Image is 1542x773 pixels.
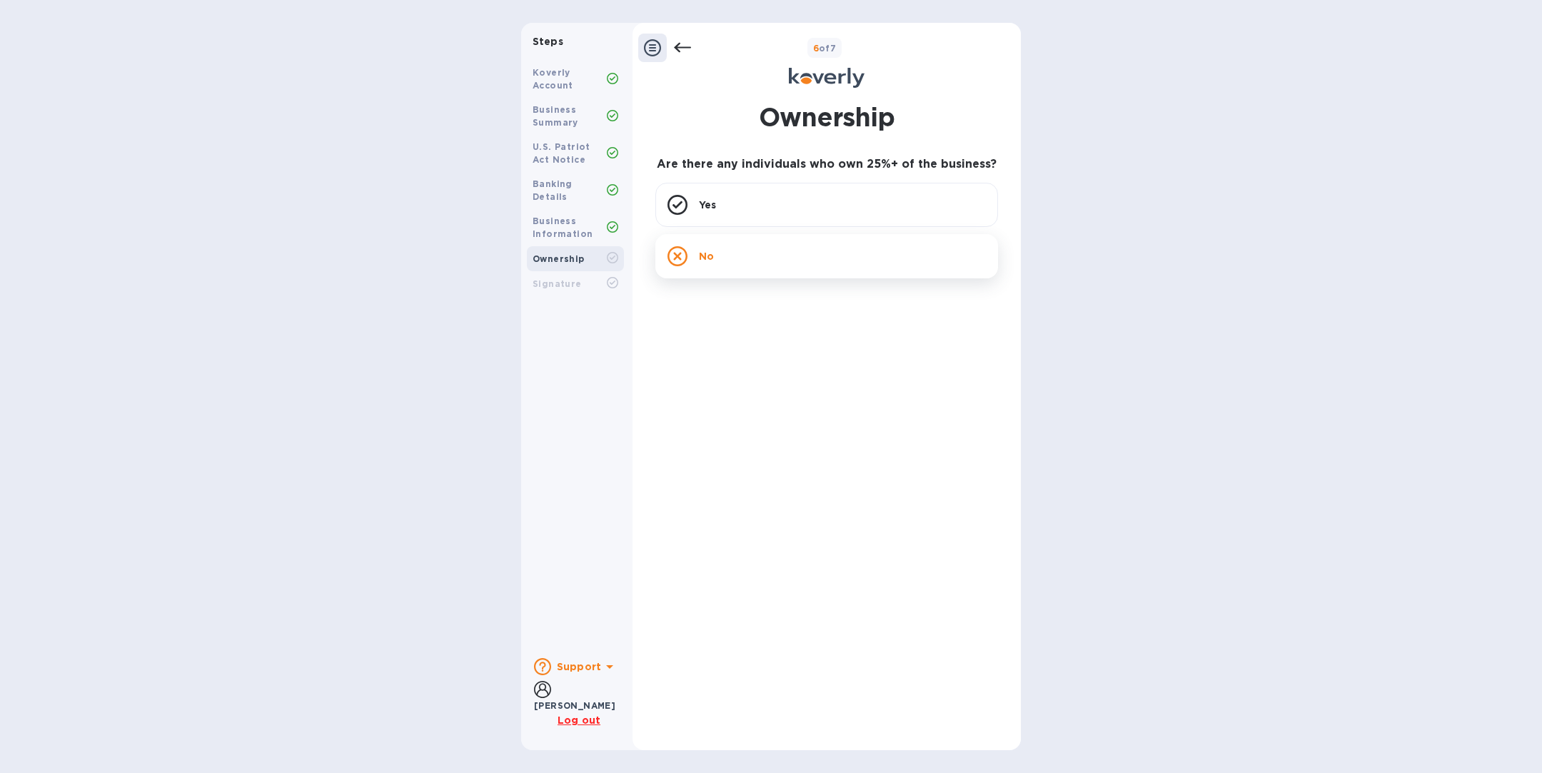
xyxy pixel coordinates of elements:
b: Signature [533,278,582,289]
b: Support [557,661,601,672]
p: Yes [699,198,716,212]
b: [PERSON_NAME] [534,700,615,711]
b: Banking Details [533,178,573,202]
b: Business Summary [533,104,578,128]
span: 6 [813,43,819,54]
b: Ownership [533,253,585,264]
b: of 7 [813,43,837,54]
h3: Are there any individuals who own 25%+ of the business? [655,158,998,171]
p: No [699,249,714,263]
b: Business Information [533,216,593,239]
b: U.S. Patriot Act Notice [533,141,590,165]
h1: Ownership [759,99,895,135]
b: Steps [533,36,563,47]
u: Log out [558,714,600,726]
b: Koverly Account [533,67,573,91]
